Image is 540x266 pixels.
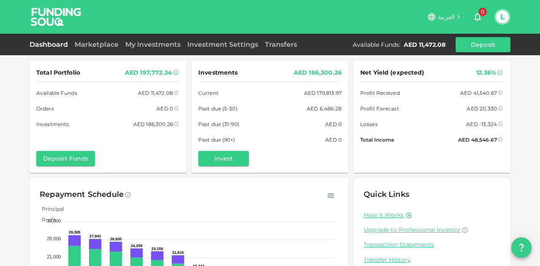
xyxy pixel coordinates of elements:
[364,226,500,234] a: Upgrade to Professional Investor
[198,135,235,144] span: Past due (90+)
[36,67,80,78] span: Total Portfolio
[404,40,445,49] div: AED 11,472.08
[36,151,95,166] button: Deposit Funds
[184,40,262,48] a: Investment Settings
[47,254,61,259] tspan: 21,000
[198,104,238,113] span: Past due (5-30)
[364,256,500,264] a: Transfer History
[325,120,342,129] div: AED 0
[438,13,455,21] span: العربية
[36,89,77,97] span: Available Funds
[476,67,496,78] div: 12.36%
[325,135,342,144] div: AED 0
[458,135,497,144] div: AED 48,546.67
[157,104,173,113] div: AED 0
[47,218,61,223] tspan: 35,000
[294,67,342,78] div: AED 186,300.26
[360,135,394,144] span: Total Income
[122,40,184,48] a: My Investments
[198,89,219,97] span: Current
[198,151,249,166] button: Invest
[511,237,532,258] button: question
[138,89,173,97] div: AED 11,472.08
[469,8,486,25] button: 0
[30,40,71,48] a: Dashboard
[198,67,238,78] span: Investments
[262,40,300,48] a: Transfers
[40,188,124,202] div: Repayment Schedule
[467,104,497,113] div: AED 20,330
[36,104,54,113] span: Orders
[364,190,409,199] span: Quick Links
[360,67,424,78] span: Net Yield (expected)
[496,11,509,23] button: L
[360,120,378,129] span: Losses
[307,104,342,113] div: AED 6,486.28
[71,40,122,48] a: Marketplace
[466,120,497,129] div: AED -13,324
[35,217,56,223] span: Profit
[353,40,400,49] div: Available Funds :
[133,120,173,129] div: AED 186,300.26
[360,89,400,97] span: Profit Received
[304,89,342,97] div: AED 179,813.97
[364,241,500,249] a: Transaction Statements
[478,8,487,16] span: 0
[198,120,239,129] span: Past due (31-90)
[35,206,64,212] span: Principal
[36,120,69,129] span: Investments
[364,211,404,219] a: How it Works
[364,226,461,234] span: Upgrade to Professional Investor
[460,89,497,97] div: AED 41,540.67
[360,104,399,113] span: Profit Forecast
[456,37,510,52] button: Deposit
[125,67,172,78] div: AED 197,772.34
[47,236,61,241] tspan: 28,000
